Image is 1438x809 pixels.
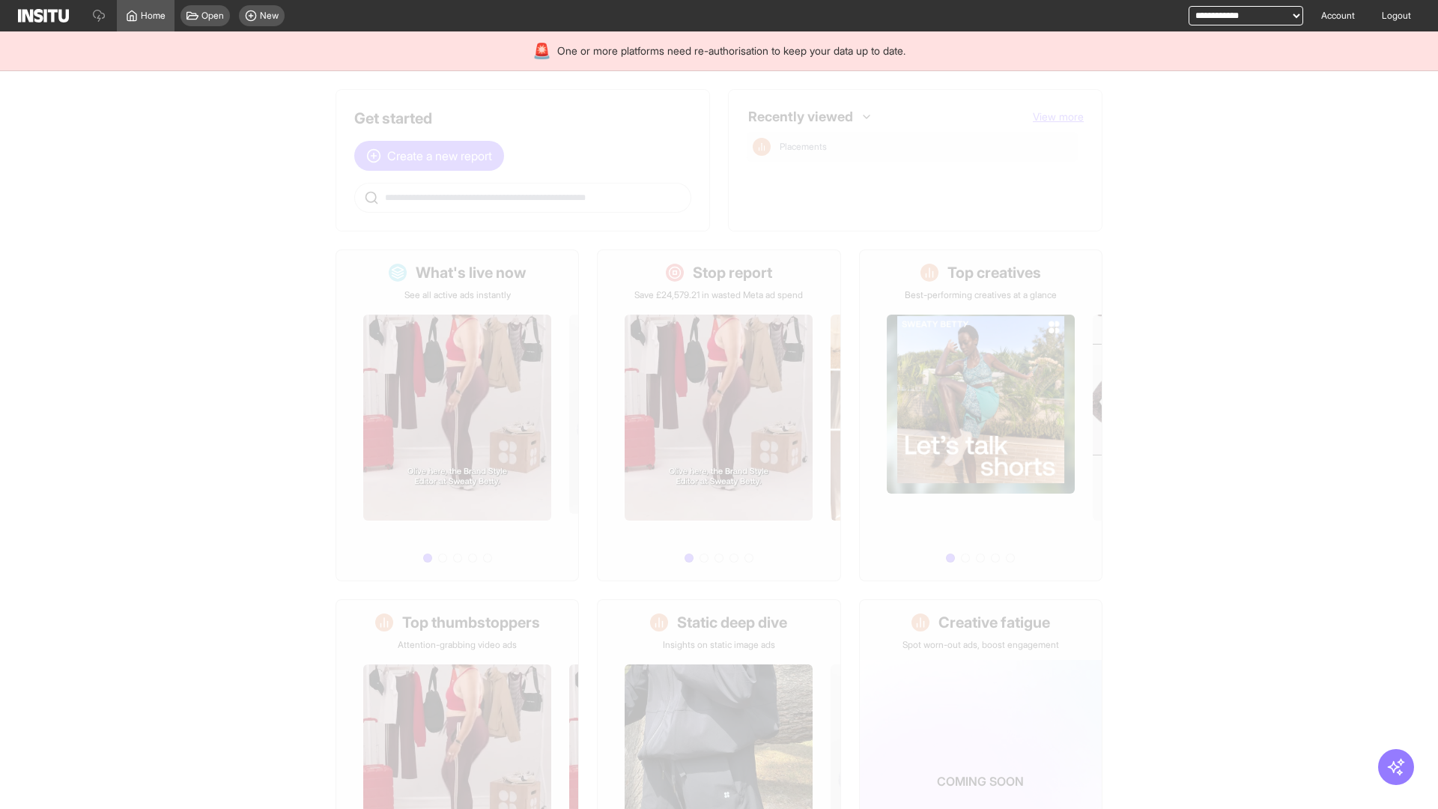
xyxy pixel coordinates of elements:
span: Open [201,10,224,22]
img: Logo [18,9,69,22]
span: New [260,10,279,22]
div: 🚨 [533,40,551,61]
span: One or more platforms need re-authorisation to keep your data up to date. [557,43,905,58]
span: Home [141,10,166,22]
